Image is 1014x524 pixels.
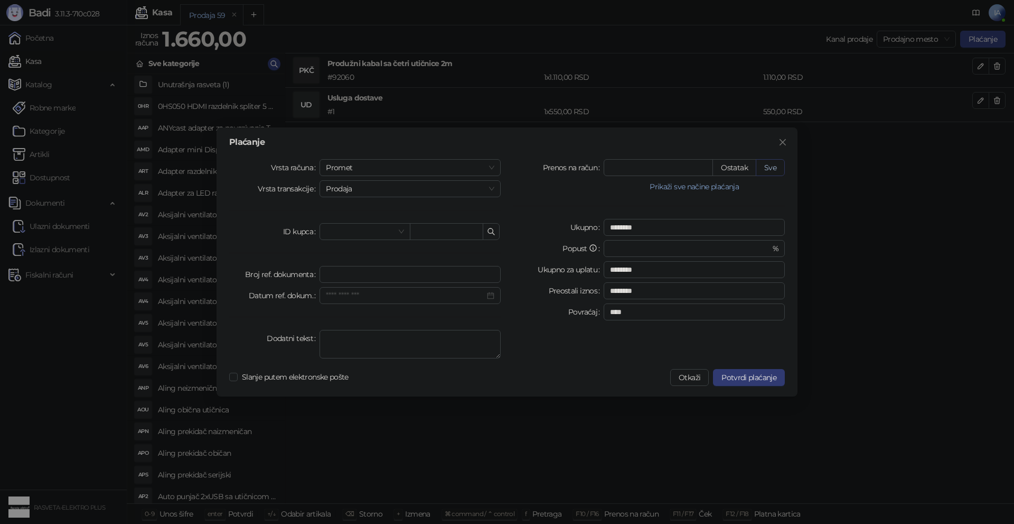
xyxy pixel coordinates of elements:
[570,219,604,236] label: Ukupno
[778,138,787,146] span: close
[267,330,320,347] label: Dodatni tekst
[320,266,501,283] input: Broj ref. dokumenta
[713,369,785,386] button: Potvrdi plaćanje
[670,369,709,386] button: Otkaži
[774,134,791,151] button: Close
[712,159,756,176] button: Ostatak
[543,159,604,176] label: Prenos na račun
[721,373,776,382] span: Potvrdi plaćanje
[326,181,494,197] span: Prodaja
[245,266,320,283] label: Broj ref. dokumenta
[258,180,320,197] label: Vrsta transakcije
[774,138,791,146] span: Zatvori
[568,304,604,320] label: Povraćaj
[238,371,353,383] span: Slanje putem elektronske pošte
[538,261,604,278] label: Ukupno za uplatu
[562,240,604,257] label: Popust
[326,290,485,301] input: Datum ref. dokum.
[283,223,320,240] label: ID kupca
[271,159,320,176] label: Vrsta računa
[320,330,501,358] textarea: Dodatni tekst
[756,159,785,176] button: Sve
[249,287,320,304] label: Datum ref. dokum.
[604,180,785,193] button: Prikaži sve načine plaćanja
[229,138,785,146] div: Plaćanje
[549,282,604,299] label: Preostali iznos
[326,160,494,176] span: Promet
